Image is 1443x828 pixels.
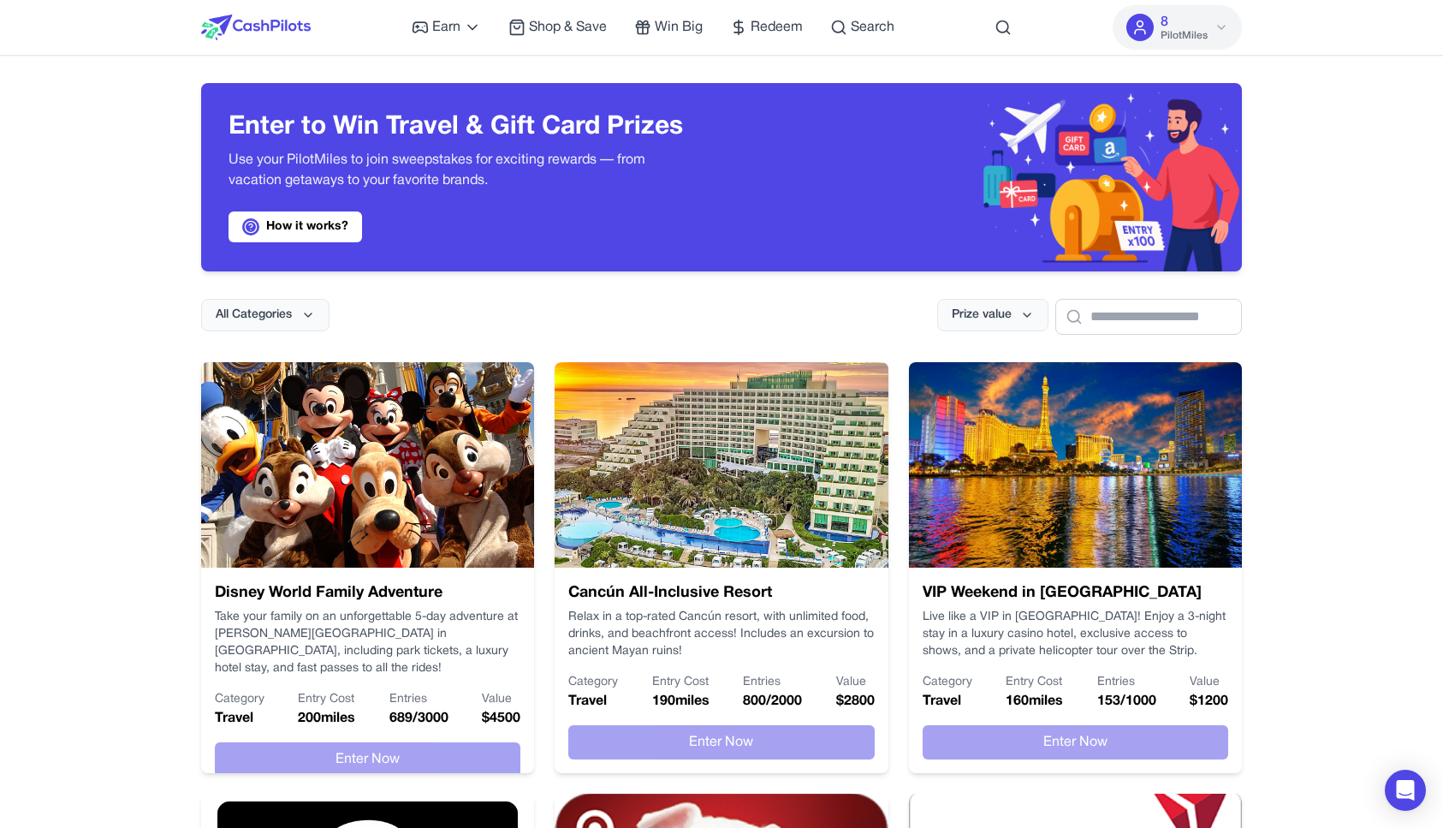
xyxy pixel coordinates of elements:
[923,691,972,712] p: Travel
[952,307,1012,324] span: Prize value
[923,674,972,691] p: Category
[568,691,618,712] p: Travel
[508,17,607,38] a: Shop & Save
[836,691,875,712] p: $ 2800
[482,691,520,708] p: Value
[215,691,264,708] p: Category
[201,15,311,40] img: CashPilots Logo
[652,691,710,712] p: 190 miles
[937,299,1048,331] button: Prize value
[923,581,1228,605] h3: VIP Weekend in [GEOGRAPHIC_DATA]
[215,609,520,677] p: Take your family on an unforgettable 5-day adventure at [PERSON_NAME][GEOGRAPHIC_DATA] in [GEOGRA...
[215,708,264,729] p: Travel
[1190,691,1228,712] p: $ 1200
[215,581,520,605] h3: Disney World Family Adventure
[432,17,460,38] span: Earn
[830,17,894,38] a: Search
[482,708,520,729] p: $ 4500
[836,674,875,691] p: Value
[568,609,874,660] p: Relax in a top-rated Cancún resort, with unlimited food, drinks, and beachfront access! Includes ...
[229,112,694,143] h3: Enter to Win Travel & Gift Card Prizes
[743,674,802,691] p: Entries
[743,691,802,712] p: 800 / 2000
[389,691,448,708] p: Entries
[655,17,703,38] span: Win Big
[1113,5,1242,50] button: 8PilotMiles
[923,609,1228,660] p: Live like a VIP in [GEOGRAPHIC_DATA]! Enjoy a 3-night stay in a luxury casino hotel, exclusive ac...
[201,362,534,568] img: Disney World Family Adventure
[1190,674,1228,691] p: Value
[923,725,1228,759] button: Enter Now
[1161,29,1208,43] span: PilotMiles
[298,691,355,708] p: Entry Cost
[909,362,1242,568] img: VIP Weekend in Las Vegas
[1006,674,1063,691] p: Entry Cost
[389,708,448,729] p: 689 / 3000
[201,299,330,331] button: All Categories
[652,674,710,691] p: Entry Cost
[568,581,874,605] h3: Cancún All-Inclusive Resort
[730,17,803,38] a: Redeem
[229,150,694,191] p: Use your PilotMiles to join sweepstakes for exciting rewards — from vacation getaways to your fav...
[751,17,803,38] span: Redeem
[721,83,1242,271] img: Header decoration
[1006,691,1063,712] p: 160 miles
[555,362,888,568] img: Cancún All-Inclusive Resort
[568,674,618,691] p: Category
[216,307,292,324] span: All Categories
[1161,12,1168,33] span: 8
[851,17,894,38] span: Search
[634,17,703,38] a: Win Big
[1385,770,1426,811] div: Open Intercom Messenger
[229,211,362,242] a: How it works?
[1097,691,1156,712] p: 153 / 1000
[215,742,520,777] button: Enter Now
[298,708,355,729] p: 200 miles
[1097,674,1156,691] p: Entries
[568,725,874,759] button: Enter Now
[412,17,481,38] a: Earn
[529,17,607,38] span: Shop & Save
